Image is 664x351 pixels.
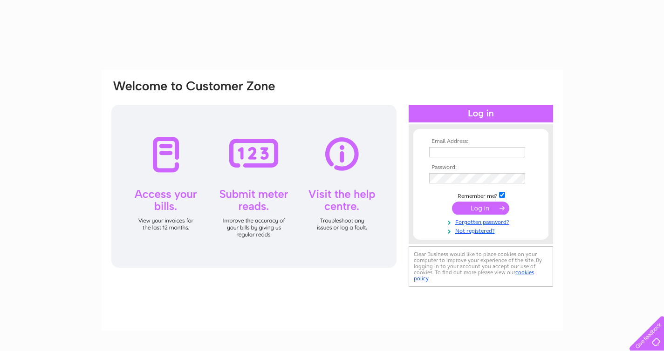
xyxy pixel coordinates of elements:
[429,217,535,226] a: Forgotten password?
[427,138,535,145] th: Email Address:
[409,246,553,287] div: Clear Business would like to place cookies on your computer to improve your experience of the sit...
[427,164,535,171] th: Password:
[452,202,509,215] input: Submit
[429,226,535,235] a: Not registered?
[427,190,535,200] td: Remember me?
[414,269,534,282] a: cookies policy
